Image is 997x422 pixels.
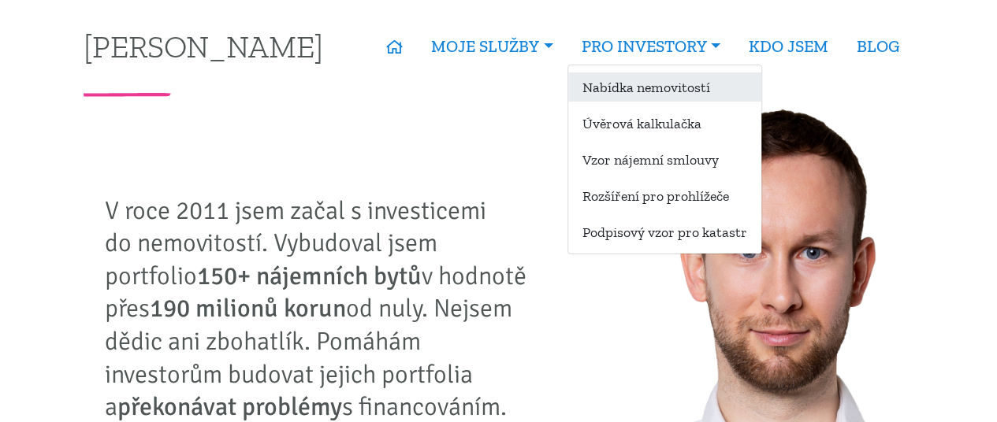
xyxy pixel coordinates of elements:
[735,28,843,65] a: KDO JSEM
[568,72,761,102] a: Nabídka nemovitostí
[197,261,422,291] strong: 150+ nájemních bytů
[568,217,761,246] a: Podpisový vzor pro katastr
[417,28,567,65] a: MOJE SLUŽBY
[843,28,913,65] a: BLOG
[568,109,761,138] a: Úvěrová kalkulačka
[117,391,342,422] strong: překonávat problémy
[150,293,346,324] strong: 190 milionů korun
[84,31,323,61] a: [PERSON_NAME]
[567,28,735,65] a: PRO INVESTORY
[568,181,761,210] a: Rozšíření pro prohlížeče
[568,145,761,174] a: Vzor nájemní smlouvy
